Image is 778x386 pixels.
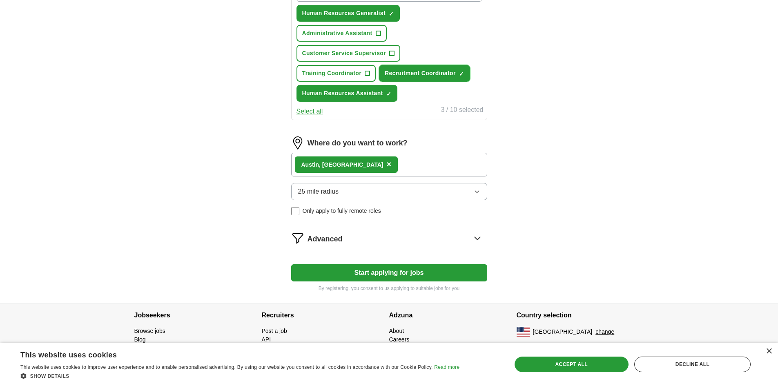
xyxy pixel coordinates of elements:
[291,232,304,245] img: filter
[308,234,343,245] span: Advanced
[301,161,319,168] strong: Austin
[533,328,593,336] span: [GEOGRAPHIC_DATA]
[296,107,323,116] button: Select all
[20,372,459,380] div: Show details
[302,49,386,58] span: Customer Service Supervisor
[296,25,387,42] button: Administrative Assistant
[296,85,397,102] button: Human Resources Assistant✓
[301,161,383,169] div: , [GEOGRAPHIC_DATA]
[385,69,456,78] span: Recruitment Coordinator
[595,328,614,336] button: change
[459,71,464,77] span: ✓
[296,45,401,62] button: Customer Service Supervisor
[20,364,433,370] span: This website uses cookies to improve user experience and to enable personalised advertising. By u...
[134,328,165,334] a: Browse jobs
[634,357,751,372] div: Decline all
[517,327,530,337] img: US flag
[134,336,146,343] a: Blog
[291,207,299,215] input: Only apply to fully remote roles
[291,136,304,149] img: location.png
[517,304,644,327] h4: Country selection
[386,91,391,97] span: ✓
[262,328,287,334] a: Post a job
[389,336,410,343] a: Careers
[30,373,69,379] span: Show details
[766,348,772,355] div: Close
[302,29,372,38] span: Administrative Assistant
[296,65,376,82] button: Training Coordinator
[291,264,487,281] button: Start applying for jobs
[386,160,391,169] span: ×
[296,5,400,22] button: Human Resources Generalist✓
[308,138,408,149] label: Where do you want to work?
[386,158,391,171] button: ×
[434,364,459,370] a: Read more, opens a new window
[389,328,404,334] a: About
[302,9,386,18] span: Human Resources Generalist
[262,336,271,343] a: API
[441,105,483,116] div: 3 / 10 selected
[291,285,487,292] p: By registering, you consent to us applying to suitable jobs for you
[298,187,339,196] span: 25 mile radius
[379,65,470,82] button: Recruitment Coordinator✓
[515,357,629,372] div: Accept all
[291,183,487,200] button: 25 mile radius
[302,89,383,98] span: Human Resources Assistant
[20,348,439,360] div: This website uses cookies
[303,207,381,215] span: Only apply to fully remote roles
[389,11,394,17] span: ✓
[302,69,361,78] span: Training Coordinator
